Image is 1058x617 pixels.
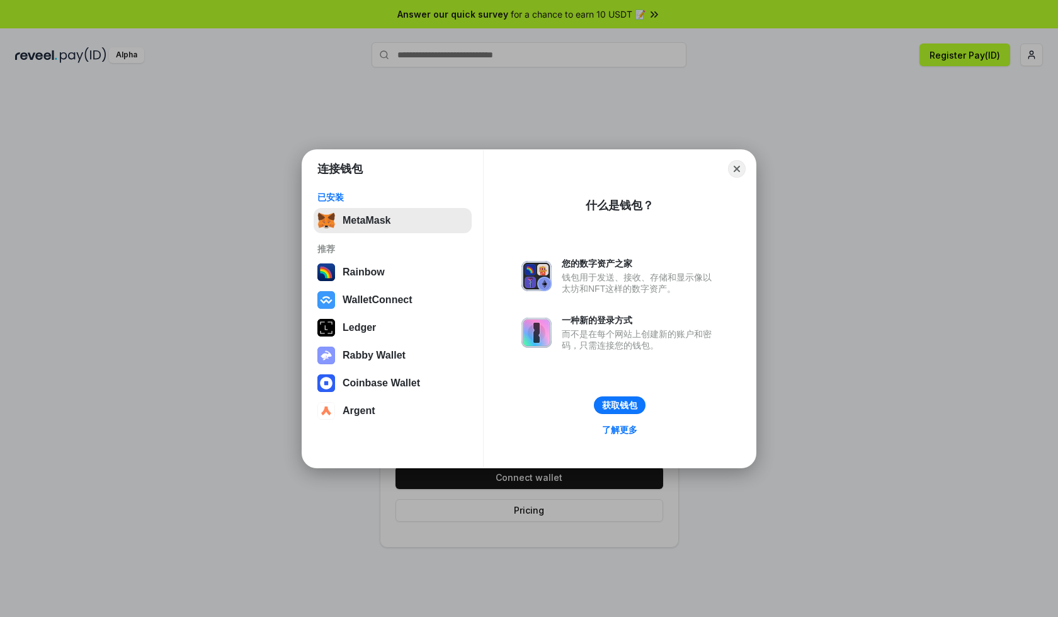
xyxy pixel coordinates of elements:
[314,398,472,424] button: Argent
[728,160,746,178] button: Close
[317,263,335,281] img: svg+xml,%3Csvg%20width%3D%22120%22%20height%3D%22120%22%20viewBox%3D%220%200%20120%20120%22%20fil...
[343,267,385,278] div: Rainbow
[317,243,468,255] div: 推荐
[602,424,637,435] div: 了解更多
[562,314,718,326] div: 一种新的登录方式
[314,343,472,368] button: Rabby Wallet
[343,378,420,389] div: Coinbase Wallet
[314,260,472,285] button: Rainbow
[562,258,718,269] div: 您的数字资产之家
[594,422,645,438] a: 了解更多
[586,198,654,213] div: 什么是钱包？
[317,374,335,392] img: svg+xml,%3Csvg%20width%3D%2228%22%20height%3D%2228%22%20viewBox%3D%220%200%2028%2028%22%20fill%3D...
[317,291,335,309] img: svg+xml,%3Csvg%20width%3D%2228%22%20height%3D%2228%22%20viewBox%3D%220%200%2028%2028%22%20fill%3D...
[314,208,472,233] button: MetaMask
[317,192,468,203] div: 已安装
[314,371,472,396] button: Coinbase Wallet
[317,161,363,176] h1: 连接钱包
[343,215,390,226] div: MetaMask
[343,405,375,417] div: Argent
[314,315,472,340] button: Ledger
[317,319,335,337] img: svg+xml,%3Csvg%20xmlns%3D%22http%3A%2F%2Fwww.w3.org%2F2000%2Fsvg%22%20width%3D%2228%22%20height%3...
[343,322,376,333] div: Ledger
[343,350,406,361] div: Rabby Wallet
[594,396,646,414] button: 获取钱包
[314,287,472,313] button: WalletConnect
[602,400,637,411] div: 获取钱包
[521,261,552,291] img: svg+xml,%3Csvg%20xmlns%3D%22http%3A%2F%2Fwww.w3.org%2F2000%2Fsvg%22%20fill%3D%22none%22%20viewBox...
[317,347,335,364] img: svg+xml,%3Csvg%20xmlns%3D%22http%3A%2F%2Fwww.w3.org%2F2000%2Fsvg%22%20fill%3D%22none%22%20viewBox...
[317,212,335,229] img: svg+xml,%3Csvg%20fill%3D%22none%22%20height%3D%2233%22%20viewBox%3D%220%200%2035%2033%22%20width%...
[562,328,718,351] div: 而不是在每个网站上创建新的账户和密码，只需连接您的钱包。
[343,294,412,306] div: WalletConnect
[317,402,335,420] img: svg+xml,%3Csvg%20width%3D%2228%22%20height%3D%2228%22%20viewBox%3D%220%200%2028%2028%22%20fill%3D...
[521,318,552,348] img: svg+xml,%3Csvg%20xmlns%3D%22http%3A%2F%2Fwww.w3.org%2F2000%2Fsvg%22%20fill%3D%22none%22%20viewBox...
[562,272,718,294] div: 钱包用于发送、接收、存储和显示像以太坊和NFT这样的数字资产。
